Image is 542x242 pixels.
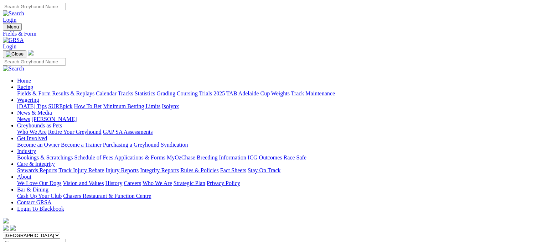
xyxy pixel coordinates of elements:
[17,103,539,110] div: Wagering
[17,206,64,212] a: Login To Blackbook
[157,90,175,96] a: Grading
[61,142,102,148] a: Become a Trainer
[17,180,61,186] a: We Love Our Dogs
[6,51,24,57] img: Close
[124,180,141,186] a: Careers
[63,180,104,186] a: Vision and Values
[17,174,31,180] a: About
[135,90,155,96] a: Statistics
[3,23,22,31] button: Toggle navigation
[105,180,122,186] a: History
[3,17,16,23] a: Login
[17,78,31,84] a: Home
[17,110,52,116] a: News & Media
[74,103,102,109] a: How To Bet
[17,148,36,154] a: Industry
[207,180,240,186] a: Privacy Policy
[220,167,246,173] a: Fact Sheets
[3,50,26,58] button: Toggle navigation
[3,31,539,37] a: Fields & Form
[197,154,246,161] a: Breeding Information
[17,116,539,122] div: News & Media
[63,193,151,199] a: Chasers Restaurant & Function Centre
[17,186,48,193] a: Bar & Dining
[180,167,219,173] a: Rules & Policies
[3,58,66,65] input: Search
[31,116,77,122] a: [PERSON_NAME]
[10,225,16,231] img: twitter.svg
[174,180,205,186] a: Strategic Plan
[17,167,57,173] a: Stewards Reports
[48,129,102,135] a: Retire Your Greyhound
[213,90,270,96] a: 2025 TAB Adelaide Cup
[17,90,539,97] div: Racing
[3,218,9,223] img: logo-grsa-white.png
[167,154,195,161] a: MyOzChase
[17,84,33,90] a: Racing
[143,180,172,186] a: Who We Are
[105,167,139,173] a: Injury Reports
[28,50,33,56] img: logo-grsa-white.png
[17,97,39,103] a: Wagering
[3,3,66,10] input: Search
[17,180,539,186] div: About
[248,167,280,173] a: Stay On Track
[17,154,539,161] div: Industry
[17,103,47,109] a: [DATE] Tips
[17,90,51,96] a: Fields & Form
[103,129,153,135] a: GAP SA Assessments
[3,225,9,231] img: facebook.svg
[96,90,117,96] a: Calendar
[17,161,55,167] a: Care & Integrity
[283,154,306,161] a: Race Safe
[3,10,24,17] img: Search
[199,90,212,96] a: Trials
[248,154,282,161] a: ICG Outcomes
[3,37,24,43] img: GRSA
[17,193,62,199] a: Cash Up Your Club
[162,103,179,109] a: Isolynx
[17,167,539,174] div: Care & Integrity
[271,90,290,96] a: Weights
[17,129,47,135] a: Who We Are
[58,167,104,173] a: Track Injury Rebate
[17,154,73,161] a: Bookings & Scratchings
[140,167,179,173] a: Integrity Reports
[48,103,72,109] a: SUREpick
[17,122,62,128] a: Greyhounds as Pets
[7,24,19,30] span: Menu
[3,65,24,72] img: Search
[17,116,30,122] a: News
[291,90,335,96] a: Track Maintenance
[118,90,133,96] a: Tracks
[17,142,539,148] div: Get Involved
[103,142,159,148] a: Purchasing a Greyhound
[114,154,165,161] a: Applications & Forms
[17,129,539,135] div: Greyhounds as Pets
[17,193,539,199] div: Bar & Dining
[52,90,94,96] a: Results & Replays
[103,103,160,109] a: Minimum Betting Limits
[177,90,198,96] a: Coursing
[17,142,60,148] a: Become an Owner
[161,142,188,148] a: Syndication
[17,135,47,141] a: Get Involved
[3,43,16,49] a: Login
[17,199,51,205] a: Contact GRSA
[74,154,113,161] a: Schedule of Fees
